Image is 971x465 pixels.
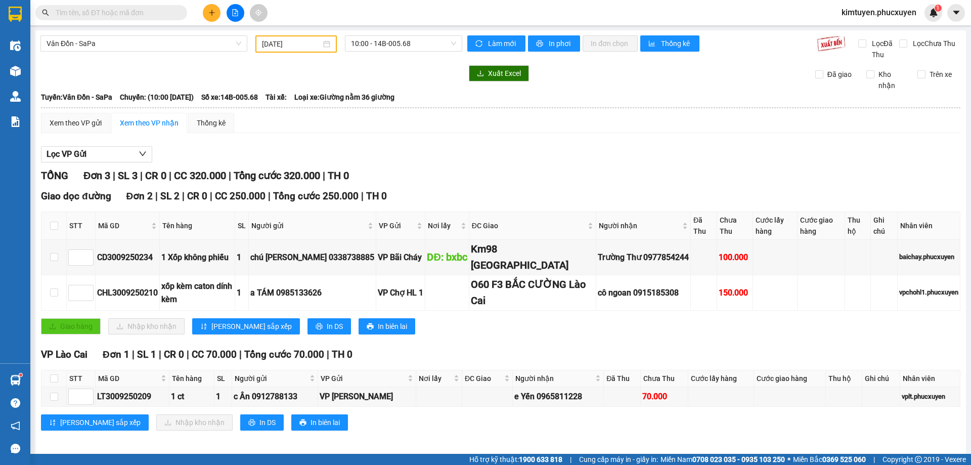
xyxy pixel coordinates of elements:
[378,321,407,332] span: In biên lai
[160,190,180,202] span: SL 2
[528,35,580,52] button: printerIn phơi
[936,5,940,12] span: 1
[211,321,292,332] span: [PERSON_NAME] sắp xếp
[235,212,249,240] th: SL
[10,40,21,51] img: warehouse-icon
[19,373,22,376] sup: 1
[49,419,56,427] span: sort-ascending
[10,116,21,127] img: solution-icon
[899,287,958,298] div: vpchohl1.phucxuyen
[754,370,826,387] th: Cước giao hàng
[817,35,846,52] img: 9k=
[216,390,230,403] div: 1
[488,38,517,49] span: Làm mới
[327,321,343,332] span: In DS
[641,370,688,387] th: Chưa Thu
[822,455,866,463] strong: 0369 525 060
[108,318,185,334] button: downloadNhập kho nhận
[871,212,898,240] th: Ghi chú
[419,373,452,384] span: Nơi lấy
[103,349,129,360] span: Đơn 1
[139,150,147,158] span: down
[10,66,21,76] img: warehouse-icon
[67,212,96,240] th: STT
[244,349,324,360] span: Tổng cước 70.000
[266,92,287,103] span: Tài xế:
[691,212,717,240] th: Đã Thu
[294,92,394,103] span: Loại xe: Giường nằm 36 giường
[376,240,425,275] td: VP Bãi Cháy
[50,117,102,129] div: Xem theo VP gửi
[579,454,658,465] span: Cung cấp máy in - giấy in:
[259,417,276,428] span: In DS
[203,4,220,22] button: plus
[467,35,525,52] button: syncLàm mới
[536,40,545,48] span: printer
[873,454,875,465] span: |
[227,4,244,22] button: file-add
[126,190,153,202] span: Đơn 2
[140,170,143,182] span: |
[9,7,22,22] img: logo-vxr
[925,69,956,80] span: Trên xe
[250,4,268,22] button: aim
[96,275,160,311] td: CHL3009250210
[361,190,364,202] span: |
[351,36,456,51] span: 10:00 - 14B-005.68
[599,220,680,231] span: Người nhận
[472,220,586,231] span: ĐC Giao
[900,370,960,387] th: Nhân viên
[237,286,247,299] div: 1
[47,36,241,51] span: Vân Đồn - SaPa
[320,390,414,403] div: VP [PERSON_NAME]
[477,70,484,78] span: download
[793,454,866,465] span: Miền Bắc
[469,454,562,465] span: Hỗ trợ kỹ thuật:
[67,370,96,387] th: STT
[97,390,167,403] div: LT3009250209
[41,349,87,360] span: VP Lào Cai
[583,35,638,52] button: In đơn chọn
[465,373,502,384] span: ĐC Giao
[909,38,957,49] span: Lọc Chưa Thu
[692,455,785,463] strong: 0708 023 035 - 0935 103 250
[155,190,158,202] span: |
[688,370,754,387] th: Cước lấy hàng
[83,170,110,182] span: Đơn 3
[935,5,942,12] sup: 1
[323,170,325,182] span: |
[268,190,271,202] span: |
[862,370,900,387] th: Ghi chú
[661,38,691,49] span: Thống kê
[132,349,135,360] span: |
[311,417,340,428] span: In biên lai
[952,8,961,17] span: caret-down
[42,9,49,16] span: search
[428,220,458,231] span: Nơi lấy
[41,318,101,334] button: uploadGiao hàng
[169,370,215,387] th: Tên hàng
[250,286,374,299] div: a TÁM 0985133626
[717,212,753,240] th: Chưa Thu
[719,286,751,299] div: 150.000
[192,318,300,334] button: sort-ascending[PERSON_NAME] sắp xếp
[291,414,348,431] button: printerIn biên lai
[239,349,242,360] span: |
[47,148,86,160] span: Lọc VP Gửi
[366,190,387,202] span: TH 0
[898,212,960,240] th: Nhân viên
[98,220,149,231] span: Mã GD
[214,370,232,387] th: SL
[41,93,112,101] b: Tuyến: Vân Đồn - SaPa
[187,190,207,202] span: CR 0
[201,92,258,103] span: Số xe: 14B-005.68
[719,251,751,264] div: 100.000
[845,212,871,240] th: Thu hộ
[113,170,115,182] span: |
[823,69,856,80] span: Đã giao
[164,349,184,360] span: CR 0
[660,454,785,465] span: Miền Nam
[171,390,213,403] div: 1 ct
[156,414,233,431] button: downloadNhập kho nhận
[251,220,366,231] span: Người gửi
